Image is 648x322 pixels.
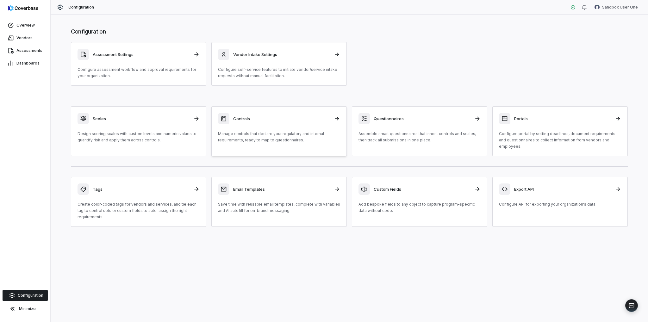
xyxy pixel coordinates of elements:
[492,177,628,227] a: Export APIConfigure API for exporting your organization's data.
[218,201,340,214] p: Save time with reusable email templates, complete with variables and AI autofill for on-brand mes...
[78,131,200,143] p: Design scoring scales with custom levels and numeric values to quantify risk and apply them acros...
[16,35,33,40] span: Vendors
[3,302,48,315] button: Minimize
[78,201,200,220] p: Create color-coded tags for vendors and services, and tie each tag to control sets or custom fiel...
[71,42,206,86] a: Assessment SettingsConfigure assessment workflow and approval requirements for your organization.
[352,106,487,156] a: QuestionnairesAssemble smart questionnaires that inherit controls and scales, then track all subm...
[233,186,330,192] h3: Email Templates
[71,177,206,227] a: TagsCreate color-coded tags for vendors and services, and tie each tag to control sets or custom ...
[211,177,347,227] a: Email TemplatesSave time with reusable email templates, complete with variables and AI autofill f...
[211,106,347,156] a: ControlsManage controls that declare your regulatory and internal requirements, ready to map to q...
[93,116,190,121] h3: Scales
[499,131,621,150] p: Configure portal by setting deadlines, document requirements and questionnaires to collect inform...
[514,116,611,121] h3: Portals
[93,52,190,57] h3: Assessment Settings
[68,5,94,10] span: Configuration
[18,293,43,298] span: Configuration
[358,201,481,214] p: Add bespoke fields to any object to capture program-specific data without code.
[71,106,206,156] a: ScalesDesign scoring scales with custom levels and numeric values to quantify risk and apply them...
[93,186,190,192] h3: Tags
[374,186,470,192] h3: Custom Fields
[16,48,42,53] span: Assessments
[3,290,48,301] a: Configuration
[1,58,49,69] a: Dashboards
[218,131,340,143] p: Manage controls that declare your regulatory and internal requirements, ready to map to questionn...
[78,66,200,79] p: Configure assessment workflow and approval requirements for your organization.
[1,20,49,31] a: Overview
[218,66,340,79] p: Configure self-service features to initiate vendor/service intake requests without manual facilit...
[1,45,49,56] a: Assessments
[19,306,36,311] span: Minimize
[602,5,638,10] span: Sandbox User One
[233,116,330,121] h3: Controls
[358,131,481,143] p: Assemble smart questionnaires that inherit controls and scales, then track all submissions in one...
[514,186,611,192] h3: Export API
[71,28,628,36] h1: Configuration
[1,32,49,44] a: Vendors
[499,201,621,207] p: Configure API for exporting your organization's data.
[8,5,38,11] img: logo-D7KZi-bG.svg
[492,106,628,156] a: PortalsConfigure portal by setting deadlines, document requirements and questionnaires to collect...
[595,5,600,10] img: Sandbox User One avatar
[374,116,470,121] h3: Questionnaires
[211,42,347,86] a: Vendor Intake SettingsConfigure self-service features to initiate vendor/service intake requests ...
[16,61,40,66] span: Dashboards
[16,23,35,28] span: Overview
[591,3,642,12] button: Sandbox User One avatarSandbox User One
[233,52,330,57] h3: Vendor Intake Settings
[352,177,487,227] a: Custom FieldsAdd bespoke fields to any object to capture program-specific data without code.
